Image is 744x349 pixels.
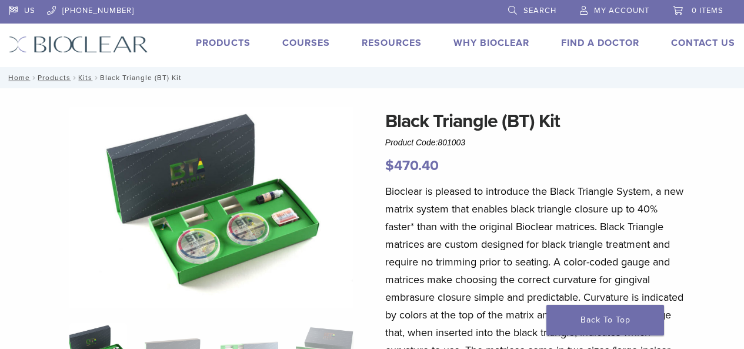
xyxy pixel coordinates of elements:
span: / [92,75,100,81]
a: Contact Us [671,37,735,49]
a: Why Bioclear [453,37,529,49]
a: Find A Doctor [561,37,639,49]
span: Search [523,6,556,15]
span: My Account [594,6,649,15]
a: Kits [78,74,92,82]
a: Home [5,74,30,82]
a: Products [196,37,251,49]
span: $ [385,157,394,174]
span: Product Code: [385,138,465,147]
h1: Black Triangle (BT) Kit [385,107,688,135]
span: / [30,75,38,81]
span: / [71,75,78,81]
bdi: 470.40 [385,157,439,174]
a: Courses [282,37,330,49]
a: Products [38,74,71,82]
img: Intro Black Triangle Kit-6 - Copy [69,107,353,308]
span: 0 items [692,6,723,15]
a: Resources [362,37,422,49]
span: 801003 [438,138,465,147]
img: Bioclear [9,36,148,53]
a: Back To Top [546,305,664,335]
